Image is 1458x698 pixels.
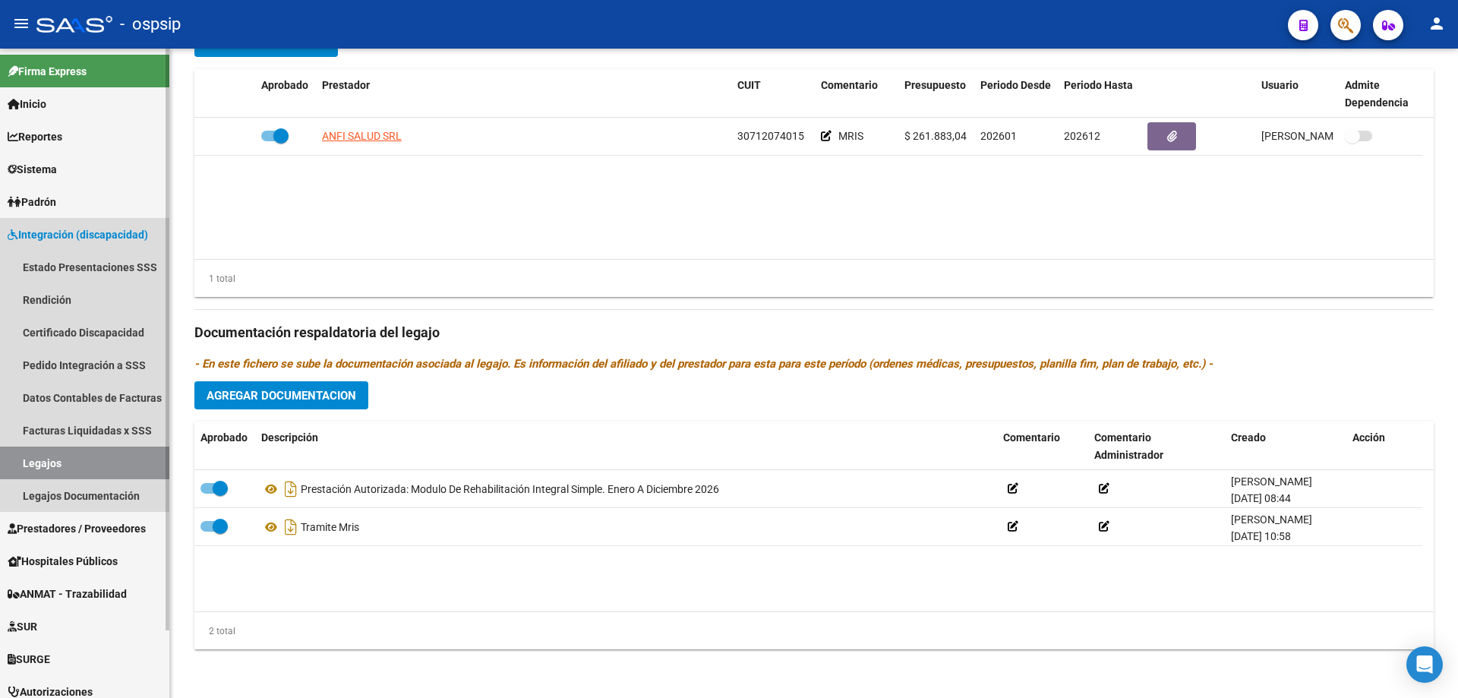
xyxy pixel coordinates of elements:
span: [PERSON_NAME] [1231,475,1312,488]
datatable-header-cell: Periodo Hasta [1058,69,1141,119]
span: Sistema [8,161,57,178]
datatable-header-cell: Acción [1346,422,1422,472]
h3: Documentación respaldatoria del legajo [194,322,1434,343]
span: SURGE [8,651,50,668]
span: Padrón [8,194,56,210]
i: - En este fichero se sube la documentación asociada al legajo. Es información del afiliado y del ... [194,357,1213,371]
span: [PERSON_NAME] [DATE] [1261,130,1381,142]
datatable-header-cell: Usuario [1255,69,1339,119]
span: [PERSON_NAME] [1231,513,1312,526]
div: Open Intercom Messenger [1406,646,1443,683]
span: 30712074015 [737,130,804,142]
div: Prestación Autorizada: Modulo De Rehabilitación Integral Simple. Enero A Diciembre 2026 [261,477,991,501]
datatable-header-cell: Comentario Administrador [1088,422,1225,472]
i: Descargar documento [281,515,301,539]
datatable-header-cell: Comentario [997,422,1088,472]
span: - ospsip [120,8,181,41]
span: Periodo Desde [980,79,1051,91]
span: SUR [8,618,37,635]
span: Comentario [821,79,878,91]
span: ANMAT - Trazabilidad [8,586,127,602]
span: CUIT [737,79,761,91]
span: Creado [1231,431,1266,444]
span: Inicio [8,96,46,112]
span: Admite Dependencia [1345,79,1409,109]
div: Tramite Mris [261,515,991,539]
span: [DATE] 10:58 [1231,530,1291,542]
span: Reportes [8,128,62,145]
datatable-header-cell: Aprobado [255,69,316,119]
span: Aprobado [261,79,308,91]
span: Integración (discapacidad) [8,226,148,243]
span: Descripción [261,431,318,444]
mat-icon: menu [12,14,30,33]
datatable-header-cell: Admite Dependencia [1339,69,1422,119]
datatable-header-cell: Periodo Desde [974,69,1058,119]
datatable-header-cell: Comentario [815,69,898,119]
span: Prestadores / Proveedores [8,520,146,537]
span: Agregar Documentacion [207,389,356,403]
span: Prestador [322,79,370,91]
span: $ 261.883,04 [904,130,967,142]
span: [DATE] 08:44 [1231,492,1291,504]
datatable-header-cell: Prestador [316,69,731,119]
span: Presupuesto [904,79,966,91]
button: Agregar Documentacion [194,381,368,409]
span: ANFI SALUD SRL [322,130,402,142]
datatable-header-cell: CUIT [731,69,815,119]
mat-icon: person [1428,14,1446,33]
datatable-header-cell: Creado [1225,422,1346,472]
span: Periodo Hasta [1064,79,1133,91]
span: Firma Express [8,63,87,80]
span: Comentario [1003,431,1060,444]
span: Comentario Administrador [1094,431,1163,461]
span: MRIS [838,130,863,142]
datatable-header-cell: Aprobado [194,422,255,472]
span: Hospitales Públicos [8,553,118,570]
i: Descargar documento [281,477,301,501]
datatable-header-cell: Presupuesto [898,69,974,119]
span: Aprobado [200,431,248,444]
span: 202601 [980,130,1017,142]
div: 2 total [194,623,235,640]
datatable-header-cell: Descripción [255,422,997,472]
span: 202612 [1064,130,1100,142]
span: Usuario [1261,79,1299,91]
div: 1 total [194,270,235,287]
span: Acción [1352,431,1385,444]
